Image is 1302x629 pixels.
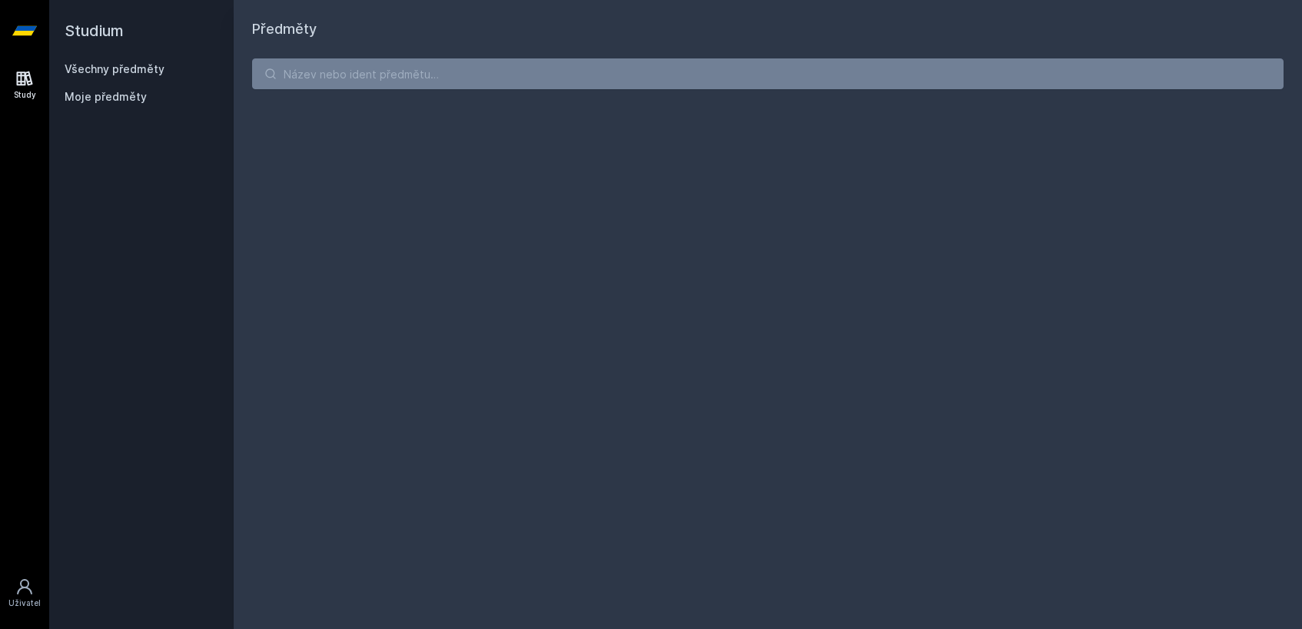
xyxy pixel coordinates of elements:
a: Uživatel [3,570,46,617]
a: Study [3,62,46,108]
div: Uživatel [8,597,41,609]
div: Study [14,89,36,101]
a: Všechny předměty [65,62,164,75]
input: Název nebo ident předmětu… [252,58,1284,89]
span: Moje předměty [65,89,147,105]
h1: Předměty [252,18,1284,40]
